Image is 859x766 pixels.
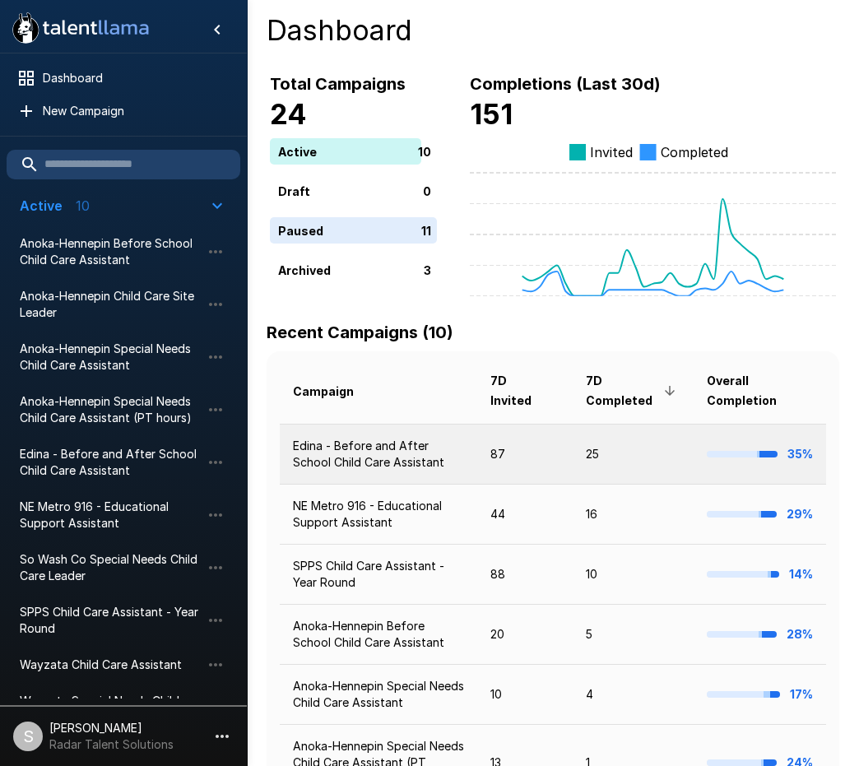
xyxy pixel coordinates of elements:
span: 7D Completed [586,371,680,411]
td: SPPS Child Care Assistant - Year Round [280,545,477,605]
td: 5 [573,605,694,665]
b: 14% [789,567,813,581]
b: Completions (Last 30d) [470,74,661,94]
td: Edina - Before and After School Child Care Assistant [280,424,477,484]
b: 24 [270,97,307,131]
p: 11 [421,221,431,239]
b: Recent Campaigns (10) [267,323,453,342]
td: 4 [573,665,694,725]
td: Anoka-Hennepin Special Needs Child Care Assistant [280,665,477,725]
b: 28% [787,627,813,641]
td: Anoka-Hennepin Before School Child Care Assistant [280,605,477,665]
b: 29% [787,507,813,521]
td: 10 [477,665,573,725]
td: 25 [573,424,694,484]
b: Total Campaigns [270,74,406,94]
span: 7D Invited [490,371,560,411]
td: NE Metro 916 - Educational Support Assistant [280,485,477,545]
span: Overall Completion [707,371,813,411]
h4: Dashboard [267,13,839,48]
b: 151 [470,97,513,131]
td: 20 [477,605,573,665]
b: 17% [790,687,813,701]
p: 0 [423,182,431,199]
p: 3 [424,261,431,278]
p: 10 [418,142,431,160]
td: 10 [573,545,694,605]
td: 88 [477,545,573,605]
td: 16 [573,485,694,545]
td: 44 [477,485,573,545]
span: Campaign [293,382,375,402]
b: 35% [787,447,813,461]
td: 87 [477,424,573,484]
